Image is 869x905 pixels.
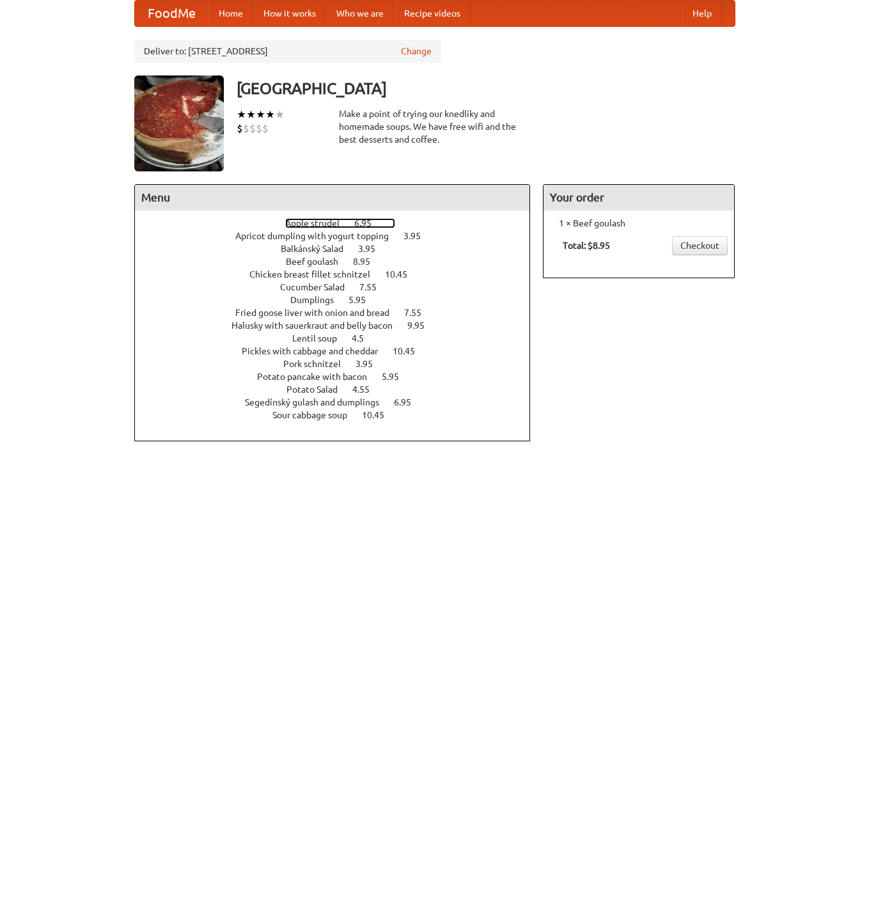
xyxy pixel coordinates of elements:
span: 6.95 [354,218,384,228]
a: Potato pancake with bacon 5.95 [257,372,423,382]
h3: [GEOGRAPHIC_DATA] [237,75,735,101]
span: Sour cabbage soup [272,410,360,420]
a: Checkout [672,236,728,255]
span: 10.45 [393,346,428,356]
b: Total: $8.95 [563,240,610,251]
li: $ [256,122,262,136]
span: 5.95 [348,295,379,305]
a: Pickles with cabbage and cheddar 10.45 [242,346,439,356]
a: Dumplings 5.95 [290,295,389,305]
span: 3.95 [358,244,388,254]
a: Sour cabbage soup 10.45 [272,410,408,420]
span: Apple strudel [285,218,352,228]
li: 1 × Beef goulash [550,217,728,230]
span: Halusky with sauerkraut and belly bacon [231,320,405,331]
span: Dumplings [290,295,347,305]
span: 4.55 [352,384,382,395]
a: Recipe videos [394,1,471,26]
span: Potato Salad [286,384,350,395]
span: 3.95 [403,231,434,241]
span: 8.95 [353,256,383,267]
span: 6.95 [394,397,424,407]
li: ★ [246,107,256,122]
a: Apple strudel 6.95 [285,218,395,228]
span: Pork schnitzel [283,359,354,369]
h4: Menu [135,185,530,210]
li: ★ [275,107,285,122]
a: Segedínský gulash and dumplings 6.95 [245,397,435,407]
a: Potato Salad 4.55 [286,384,393,395]
span: Pickles with cabbage and cheddar [242,346,391,356]
a: Apricot dumpling with yogurt topping 3.95 [235,231,444,241]
a: Lentil soup 4.5 [292,333,388,343]
a: Beef goulash 8.95 [286,256,394,267]
a: Help [682,1,722,26]
span: Potato pancake with bacon [257,372,380,382]
a: Chicken breast fillet schnitzel 10.45 [249,269,431,279]
span: Apricot dumpling with yogurt topping [235,231,402,241]
span: Beef goulash [286,256,351,267]
li: $ [243,122,249,136]
span: 9.95 [407,320,437,331]
img: angular.jpg [134,75,224,171]
h4: Your order [544,185,734,210]
span: Segedínský gulash and dumplings [245,397,392,407]
li: $ [262,122,269,136]
span: 5.95 [382,372,412,382]
a: Who we are [326,1,394,26]
a: FoodMe [135,1,208,26]
span: 4.5 [352,333,377,343]
a: Home [208,1,253,26]
span: 10.45 [362,410,397,420]
span: Balkánský Salad [281,244,356,254]
div: Make a point of trying our knedlíky and homemade soups. We have free wifi and the best desserts a... [339,107,531,146]
li: $ [249,122,256,136]
span: 7.55 [404,308,434,318]
span: Lentil soup [292,333,350,343]
li: ★ [256,107,265,122]
li: ★ [265,107,275,122]
a: How it works [253,1,326,26]
a: Halusky with sauerkraut and belly bacon 9.95 [231,320,448,331]
a: Cucumber Salad 7.55 [280,282,400,292]
li: ★ [237,107,246,122]
a: Fried goose liver with onion and bread 7.55 [235,308,445,318]
span: Cucumber Salad [280,282,357,292]
div: Deliver to: [STREET_ADDRESS] [134,40,441,63]
span: 10.45 [385,269,420,279]
span: Fried goose liver with onion and bread [235,308,402,318]
a: Pork schnitzel 3.95 [283,359,396,369]
span: 3.95 [356,359,386,369]
a: Change [401,45,432,58]
li: $ [237,122,243,136]
a: Balkánský Salad 3.95 [281,244,399,254]
span: 7.55 [359,282,389,292]
span: Chicken breast fillet schnitzel [249,269,383,279]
